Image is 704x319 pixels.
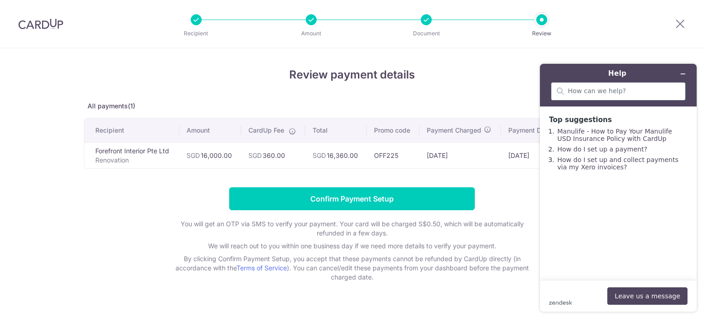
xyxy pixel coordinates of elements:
th: Total [305,118,367,142]
p: Document [392,29,460,38]
span: Payment Due [508,126,549,135]
span: SGD [248,151,262,159]
p: Review [508,29,576,38]
span: SGD [187,151,200,159]
span: CardUp Fee [248,126,284,135]
p: We will reach out to you within one business day if we need more details to verify your payment. [169,241,535,251]
p: All payments(1) [84,101,620,111]
p: Recipient [162,29,230,38]
a: Terms of Service [236,264,287,272]
span: Payment Charged [427,126,481,135]
td: 360.00 [241,142,305,168]
td: 16,000.00 [179,142,241,168]
p: By clicking Confirm Payment Setup, you accept that these payments cannot be refunded by CardUp di... [169,254,535,282]
p: You will get an OTP via SMS to verify your payment. Your card will be charged S$0.50, which will ... [169,219,535,238]
th: Recipient [84,118,179,142]
span: Help [21,6,39,15]
td: [DATE] [501,142,568,168]
td: [DATE] [419,142,501,168]
img: CardUp [18,18,63,29]
input: Confirm Payment Setup [229,187,475,210]
td: Forefront Interior Pte Ltd [84,142,179,168]
iframe: Find more information here [533,56,704,319]
td: 16,360.00 [305,142,367,168]
p: Renovation [95,156,172,165]
h4: Review payment details [84,67,620,83]
td: OFF225 [367,142,419,168]
th: Amount [179,118,241,142]
span: SGD [313,151,326,159]
th: Promo code [367,118,419,142]
p: Amount [277,29,345,38]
